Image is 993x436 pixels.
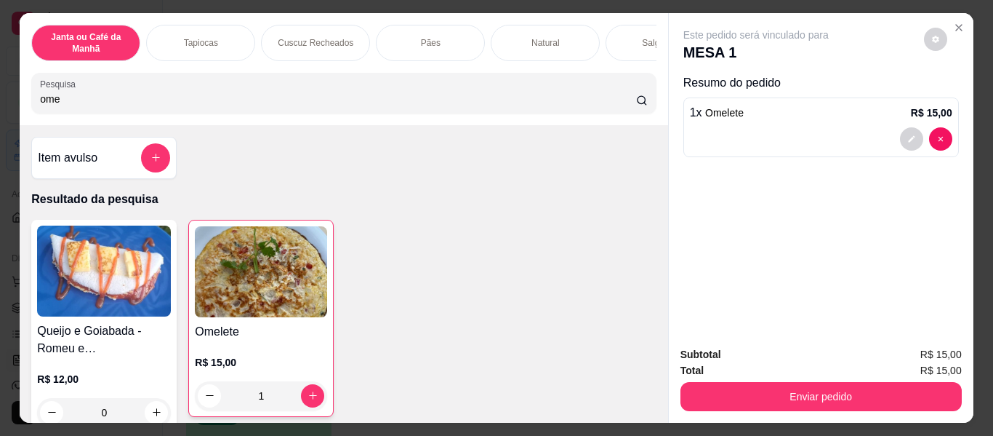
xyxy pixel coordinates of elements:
button: decrease-product-quantity [929,127,952,151]
button: decrease-product-quantity [198,384,221,408]
input: Pesquisa [40,92,636,106]
strong: Total [680,365,704,376]
button: add-separate-item [141,143,170,173]
p: R$ 15,00 [911,106,952,120]
button: decrease-product-quantity [900,127,923,151]
button: decrease-product-quantity [924,28,947,51]
span: R$ 15,00 [920,362,962,378]
img: product-image [195,226,327,317]
p: Cuscuz Recheados [278,37,353,49]
p: R$ 12,00 [37,372,171,387]
img: product-image [37,226,171,317]
p: R$ 15,00 [195,355,327,370]
p: Natural [531,37,560,49]
button: increase-product-quantity [301,384,324,408]
h4: Queijo e Goiabada - Romeu e [PERSON_NAME] [37,322,171,357]
span: R$ 15,00 [920,346,962,362]
p: MESA 1 [683,42,829,63]
p: 1 x [690,104,744,122]
button: Close [947,16,970,39]
h4: Item avulso [38,149,97,167]
p: Pães [421,37,441,49]
p: Resultado da pesquisa [31,191,656,208]
button: Enviar pedido [680,382,962,411]
strong: Subtotal [680,349,721,360]
button: increase-product-quantity [145,401,168,424]
p: Tapiocas [184,37,218,49]
p: Janta ou Café da Manhã [44,31,128,55]
p: Este pedido será vinculado para [683,28,829,42]
label: Pesquisa [40,78,81,90]
h4: Omelete [195,323,327,341]
button: decrease-product-quantity [40,401,63,424]
p: Resumo do pedido [683,74,959,92]
span: Omelete [705,107,744,119]
p: Salgados [642,37,678,49]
